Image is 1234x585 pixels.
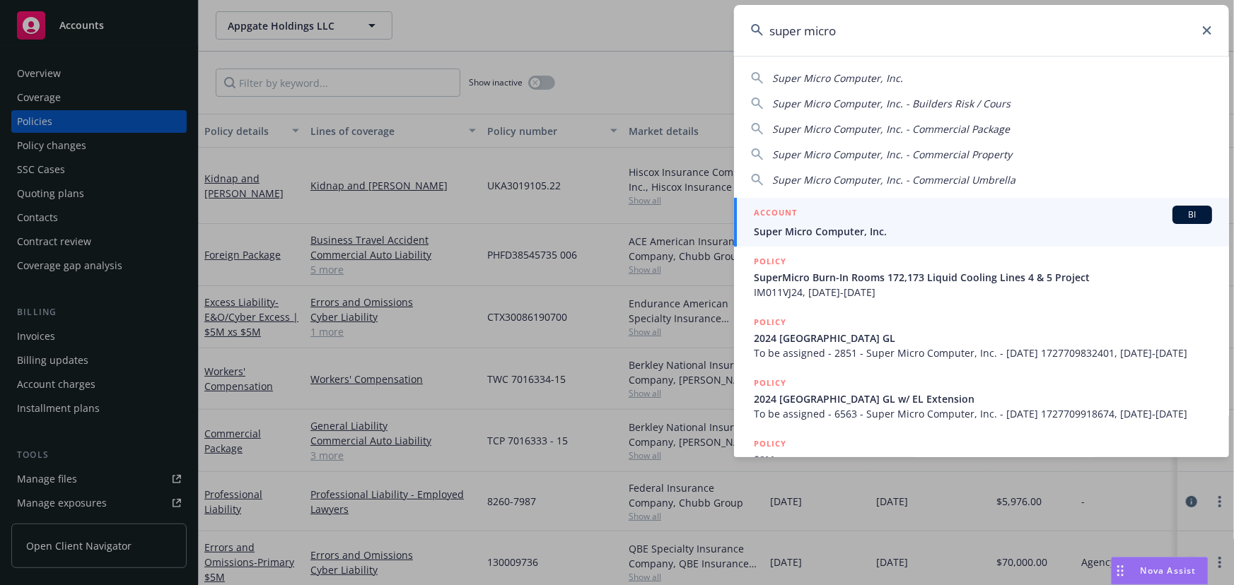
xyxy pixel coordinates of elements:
span: Super Micro Computer, Inc. - Commercial Property [772,148,1012,161]
h5: ACCOUNT [754,206,797,223]
a: ACCOUNTBISuper Micro Computer, Inc. [734,198,1229,247]
a: POLICY2024 [GEOGRAPHIC_DATA] GL w/ EL ExtensionTo be assigned - 6563 - Super Micro Computer, Inc.... [734,368,1229,429]
span: 2024 [GEOGRAPHIC_DATA] GL [754,331,1212,345]
span: To be assigned - 2851 - Super Micro Computer, Inc. - [DATE] 1727709832401, [DATE]-[DATE] [754,345,1212,360]
span: To be assigned - 6563 - Super Micro Computer, Inc. - [DATE] 1727709918674, [DATE]-[DATE] [754,406,1212,421]
span: Super Micro Computer, Inc. - Builders Risk / Cours [772,97,1011,110]
a: POLICYSuperMicro Burn-In Rooms 172,173 Liquid Cooling Lines 4 & 5 ProjectIM011VJ24, [DATE]-[DATE] [734,247,1229,307]
a: POLICY$2M [734,429,1229,490]
span: Nova Assist [1141,565,1197,577]
span: BI [1178,208,1206,221]
span: Super Micro Computer, Inc. - Commercial Package [772,122,1010,136]
a: POLICY2024 [GEOGRAPHIC_DATA] GLTo be assigned - 2851 - Super Micro Computer, Inc. - [DATE] 172770... [734,307,1229,368]
span: 2024 [GEOGRAPHIC_DATA] GL w/ EL Extension [754,391,1212,406]
h5: POLICY [754,315,786,329]
span: Super Micro Computer, Inc. [754,224,1212,239]
h5: POLICY [754,437,786,451]
span: IM011VJ24, [DATE]-[DATE] [754,285,1212,300]
button: Nova Assist [1111,557,1209,585]
h5: POLICY [754,376,786,390]
input: Search... [734,5,1229,56]
span: SuperMicro Burn-In Rooms 172,173 Liquid Cooling Lines 4 & 5 Project [754,270,1212,285]
span: Super Micro Computer, Inc. [772,71,903,85]
span: $2M [754,452,1212,467]
div: Drag to move [1112,557,1129,584]
span: Super Micro Computer, Inc. - Commercial Umbrella [772,173,1015,187]
h5: POLICY [754,254,786,268]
